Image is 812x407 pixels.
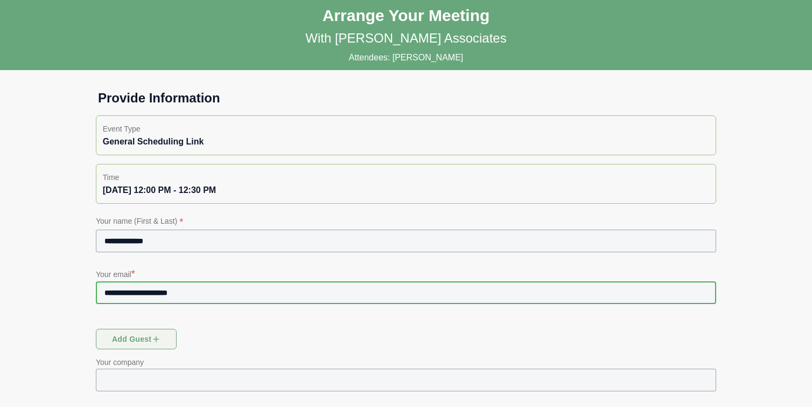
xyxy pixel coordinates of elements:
[103,122,709,135] p: Event Type
[96,266,716,281] p: Your email
[89,89,723,107] h1: Provide Information
[96,356,716,369] p: Your company
[349,51,464,64] p: Attendees: [PERSON_NAME]
[323,6,490,25] h1: Arrange Your Meeting
[96,215,716,230] p: Your name (First & Last)
[305,30,506,47] p: With [PERSON_NAME] Associates
[103,135,709,148] div: General Scheduling Link
[103,171,709,184] p: Time
[103,184,709,197] div: [DATE] 12:00 PM - 12:30 PM
[111,329,162,349] span: Add guest
[96,329,177,349] button: Add guest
